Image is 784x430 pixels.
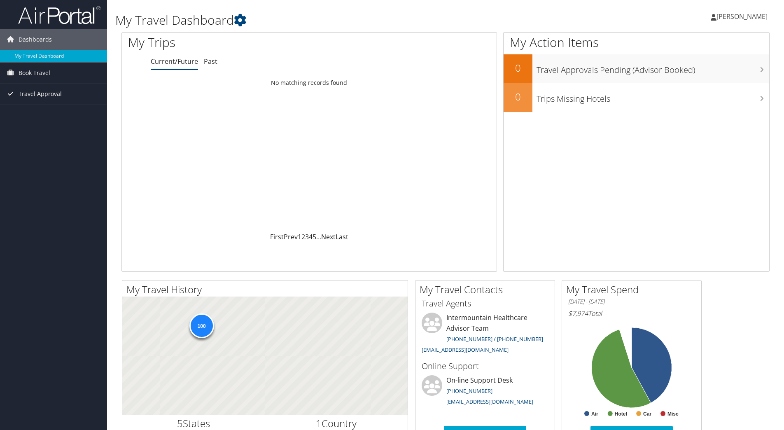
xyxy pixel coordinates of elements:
div: 100 [189,313,214,338]
td: No matching records found [122,75,497,90]
a: Next [321,232,336,241]
h2: My Travel Contacts [420,283,555,297]
span: 1 [316,416,322,430]
span: Dashboards [19,29,52,50]
h6: Total [568,309,695,318]
h2: My Travel Spend [566,283,701,297]
h1: My Trips [128,34,334,51]
h2: 0 [504,61,532,75]
a: 4 [309,232,313,241]
a: 3 [305,232,309,241]
a: 5 [313,232,316,241]
a: Current/Future [151,57,198,66]
a: 0Trips Missing Hotels [504,83,769,112]
a: [EMAIL_ADDRESS][DOMAIN_NAME] [446,398,533,405]
h3: Trips Missing Hotels [537,89,769,105]
span: Book Travel [19,63,50,83]
h3: Travel Agents [422,298,548,309]
span: … [316,232,321,241]
h2: 0 [504,90,532,104]
a: [EMAIL_ADDRESS][DOMAIN_NAME] [422,346,509,353]
span: 5 [177,416,183,430]
h6: [DATE] - [DATE] [568,298,695,306]
li: Intermountain Healthcare Advisor Team [418,313,553,357]
a: [PERSON_NAME] [711,4,776,29]
text: Misc [667,411,679,417]
h2: My Travel History [126,283,408,297]
a: 2 [301,232,305,241]
text: Hotel [615,411,627,417]
text: Car [643,411,651,417]
a: [PHONE_NUMBER] / [PHONE_NUMBER] [446,335,543,343]
a: Last [336,232,348,241]
text: Air [591,411,598,417]
h1: My Action Items [504,34,769,51]
span: [PERSON_NAME] [716,12,768,21]
a: Past [204,57,217,66]
a: Prev [284,232,298,241]
a: [PHONE_NUMBER] [446,387,492,395]
h3: Online Support [422,360,548,372]
span: $7,974 [568,309,588,318]
h3: Travel Approvals Pending (Advisor Booked) [537,60,769,76]
a: 0Travel Approvals Pending (Advisor Booked) [504,54,769,83]
span: Travel Approval [19,84,62,104]
h1: My Travel Dashboard [115,12,555,29]
li: On-line Support Desk [418,375,553,409]
a: First [270,232,284,241]
img: airportal-logo.png [18,5,100,25]
a: 1 [298,232,301,241]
